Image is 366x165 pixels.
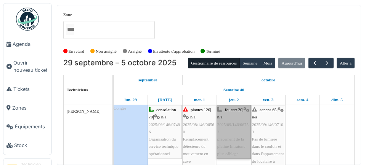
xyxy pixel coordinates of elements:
[278,58,305,68] button: Aujourd'hui
[3,117,51,136] a: Équipements
[337,58,355,68] button: Aller à
[206,48,220,55] label: Terminé
[128,48,142,55] label: Assigné
[183,122,214,134] span: 2025/08/146/06560
[13,86,48,93] span: Tickets
[67,109,101,113] span: [PERSON_NAME]
[3,53,51,79] a: Ouvrir nouveau ticket
[156,95,174,105] a: 30 septembre 2025
[122,95,138,105] a: 29 septembre 2025
[114,106,127,110] span: Congés
[308,58,321,69] button: Précédent
[96,48,117,55] label: Non assigné
[183,106,215,165] div: |
[149,137,178,156] span: Organisation du service technique opérationnel
[13,40,48,48] span: Agenda
[191,107,210,112] span: plantes 120
[63,11,72,18] label: Zone
[239,58,260,68] button: Semaine
[12,104,48,112] span: Zones
[3,136,51,155] a: Stock
[14,142,48,149] span: Stock
[295,95,310,105] a: 4 octobre 2025
[153,48,194,55] label: En attente d'approbation
[222,85,246,95] a: Semaine 40
[260,58,275,68] button: Mois
[66,24,74,35] input: Tous
[261,95,275,105] a: 3 octobre 2025
[63,58,177,68] h2: 29 septembre – 5 octobre 2025
[260,75,277,85] a: 1 octobre 2025
[149,107,176,119] span: consolation 70
[190,115,196,119] span: n/a
[16,8,39,31] img: Badge_color-CXgf-gQk.svg
[149,122,180,134] span: 2025/09/146/07486
[227,95,241,105] a: 2 octobre 2025
[252,115,257,119] span: n/a
[3,99,51,117] a: Zones
[183,137,209,163] span: Remplacement détecteurs de mouvement en cave
[3,80,51,99] a: Tickets
[15,123,48,130] span: Équipements
[321,58,333,69] button: Suivant
[3,35,51,53] a: Agenda
[188,58,240,68] button: Gestionnaire de ressources
[69,48,84,55] label: En retard
[329,95,345,105] a: 5 octobre 2025
[149,106,181,157] div: |
[13,59,48,74] span: Ouvrir nouveau ticket
[136,75,159,85] a: 29 septembre 2025
[67,87,88,92] span: Techniciens
[192,95,207,105] a: 1 octobre 2025
[260,107,276,112] span: eenens 65
[252,122,283,134] span: 2025/09/146/07103
[161,115,167,119] span: n/a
